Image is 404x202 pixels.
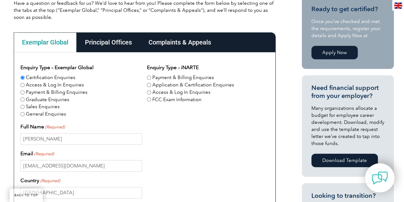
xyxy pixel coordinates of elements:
[34,151,54,157] span: (Required)
[26,110,66,118] label: General Enquiries
[394,3,402,9] img: en
[152,74,214,81] label: Payment & Billing Enquiries
[10,189,43,202] a: BACK TO TOP
[40,178,60,184] span: (Required)
[311,192,384,200] h3: Looking to transition?
[311,84,384,100] h3: Need financial support from your employer?
[77,32,140,52] div: Principal Offices
[26,96,69,103] label: Graduate Enquiries
[14,32,77,52] div: Exemplar Global
[311,105,384,147] p: Many organizations allocate a budget for employee career development. Download, modify and use th...
[311,5,384,13] h3: Ready to get certified?
[26,81,84,89] label: Access & Log In Enquiries
[20,177,60,184] label: Country
[311,46,358,59] a: Apply Now
[26,74,75,81] label: Certification Enquiries
[152,81,234,89] label: Application & Certification Enquiries
[26,103,60,110] label: Sales Enquiries
[152,89,210,96] label: Access & Log In Enquiries
[26,89,88,96] label: Payment & Billing Enquiries
[147,64,199,71] legend: Enquiry Type – iNARTE
[44,124,65,130] span: (Required)
[152,96,202,103] label: FCC Exam Information
[372,170,388,186] img: contact-chat.png
[140,32,219,52] div: Complaints & Appeals
[311,18,384,39] p: Once you’ve checked and met the requirements, register your details and Apply Now at
[311,154,378,167] a: Download Template
[20,123,65,131] label: Full Name
[20,150,54,158] label: Email
[20,64,94,71] legend: Enquiry Type – Exemplar Global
